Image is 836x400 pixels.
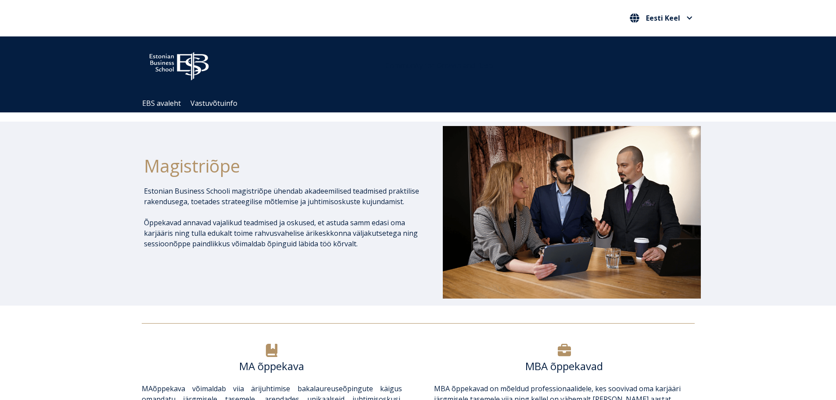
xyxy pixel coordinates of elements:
[142,360,402,373] h6: MA õppekava
[137,94,708,112] div: Navigation Menu
[628,11,695,25] nav: Vali oma keel
[144,217,420,249] p: Õppekavad annavad vajalikud teadmised ja oskused, et astuda samm edasi oma karjääris ning tulla e...
[443,126,701,298] img: DSC_1073
[144,155,420,177] h1: Magistriõpe
[190,98,237,108] a: Vastuvõtuinfo
[142,45,216,83] img: ebs_logo2016_white
[385,61,493,70] span: Community for Growth and Resp
[142,384,153,393] a: MA
[434,384,450,393] a: MBA
[142,98,181,108] a: EBS avaleht
[144,186,420,207] p: Estonian Business Schooli magistriõpe ühendab akadeemilised teadmised praktilise rakendusega, toe...
[646,14,680,22] span: Eesti Keel
[434,360,694,373] h6: MBA õppekavad
[628,11,695,25] button: Eesti Keel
